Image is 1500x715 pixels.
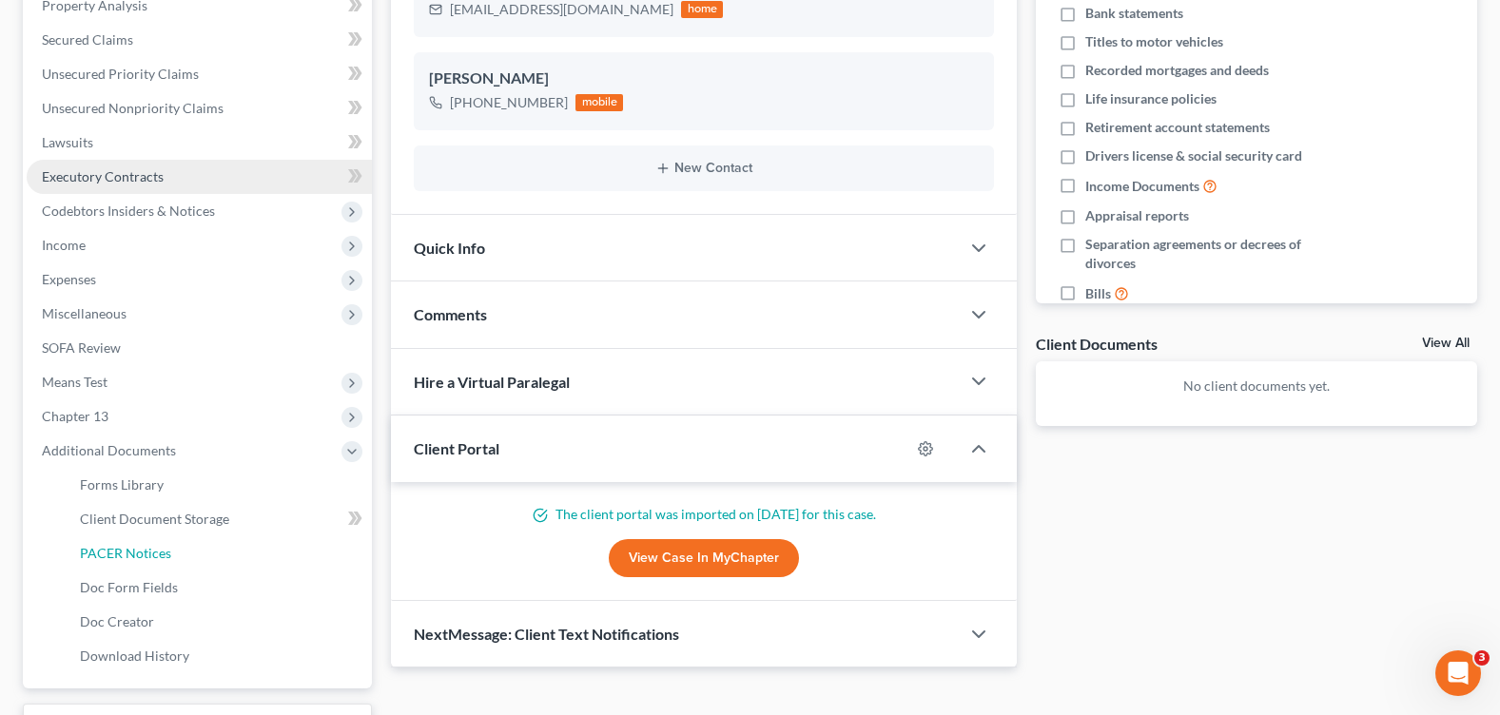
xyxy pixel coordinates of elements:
span: Drivers license & social security card [1085,146,1302,165]
span: PACER Notices [80,545,171,561]
span: Unsecured Nonpriority Claims [42,100,224,116]
span: Forms Library [80,476,164,493]
span: Bills [1085,284,1111,303]
span: Unsecured Priority Claims [42,66,199,82]
span: Secured Claims [42,31,133,48]
span: 3 [1474,650,1490,666]
span: Expenses [42,271,96,287]
div: mobile [575,94,623,111]
span: Lawsuits [42,134,93,150]
span: Client Portal [414,439,499,457]
span: Download History [80,647,189,664]
span: Hire a Virtual Paralegal [414,373,570,391]
span: Income Documents [1085,177,1199,196]
span: Codebtors Insiders & Notices [42,203,215,219]
a: Unsecured Nonpriority Claims [27,91,372,126]
a: Doc Creator [65,605,372,639]
span: Separation agreements or decrees of divorces [1085,235,1351,273]
span: Means Test [42,374,107,390]
div: Client Documents [1036,334,1158,354]
span: Bank statements [1085,4,1183,23]
p: The client portal was imported on [DATE] for this case. [414,505,994,524]
a: Unsecured Priority Claims [27,57,372,91]
span: Income [42,237,86,253]
div: [PERSON_NAME] [429,68,979,90]
span: NextMessage: Client Text Notifications [414,625,679,643]
span: SOFA Review [42,339,121,356]
div: home [681,1,723,18]
span: Miscellaneous [42,305,127,321]
a: Download History [65,639,372,673]
span: Quick Info [414,239,485,257]
a: Executory Contracts [27,160,372,194]
a: View All [1422,337,1470,350]
span: Comments [414,305,487,323]
span: Executory Contracts [42,168,164,184]
span: Appraisal reports [1085,206,1189,225]
span: Titles to motor vehicles [1085,32,1223,51]
a: SOFA Review [27,331,372,365]
span: Recorded mortgages and deeds [1085,61,1269,80]
p: No client documents yet. [1051,377,1462,396]
span: Client Document Storage [80,511,229,527]
a: Forms Library [65,468,372,502]
span: Additional Documents [42,442,176,458]
span: Life insurance policies [1085,89,1217,108]
a: Client Document Storage [65,502,372,536]
a: Lawsuits [27,126,372,160]
a: PACER Notices [65,536,372,570]
a: View Case in MyChapter [609,539,799,577]
span: Doc Form Fields [80,579,178,595]
a: Secured Claims [27,23,372,57]
div: [PHONE_NUMBER] [450,93,568,112]
span: Doc Creator [80,613,154,629]
span: Retirement account statements [1085,118,1270,137]
a: Doc Form Fields [65,570,372,605]
span: Chapter 13 [42,408,108,424]
iframe: Intercom live chat [1435,650,1481,696]
button: New Contact [429,161,979,176]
